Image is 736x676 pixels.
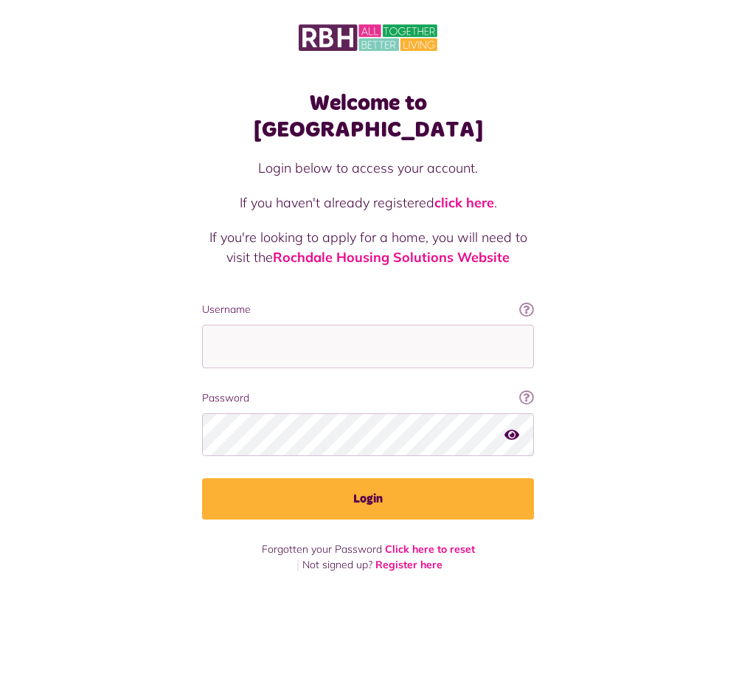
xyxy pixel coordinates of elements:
[202,302,534,317] label: Username
[385,542,475,556] a: Click here to reset
[375,558,442,571] a: Register here
[202,390,534,406] label: Password
[273,249,510,266] a: Rochdale Housing Solutions Website
[302,558,372,571] span: Not signed up?
[299,22,437,53] img: MyRBH
[202,227,534,267] p: If you're looking to apply for a home, you will need to visit the
[202,158,534,178] p: Login below to access your account.
[202,90,534,143] h1: Welcome to [GEOGRAPHIC_DATA]
[202,193,534,213] p: If you haven't already registered .
[202,478,534,520] button: Login
[434,194,494,211] a: click here
[262,542,382,556] span: Forgotten your Password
